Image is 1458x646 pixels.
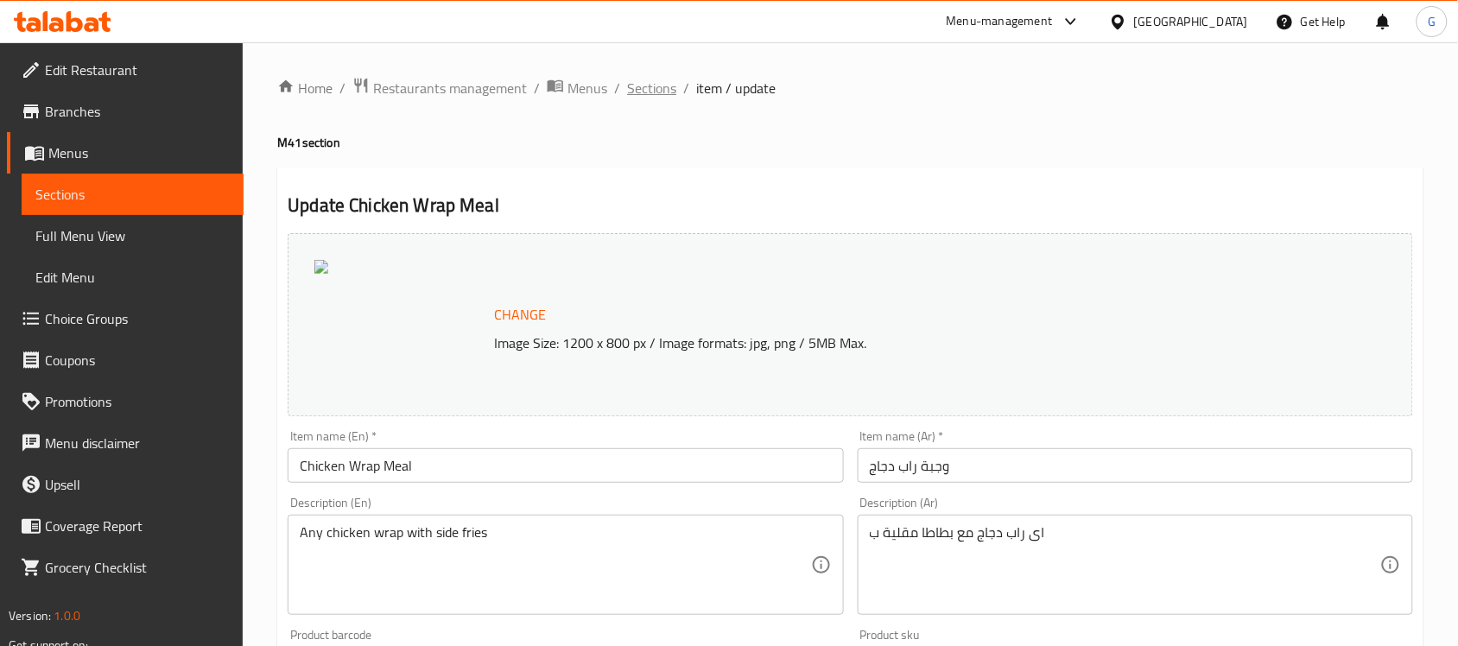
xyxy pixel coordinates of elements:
[7,422,244,464] a: Menu disclaimer
[1134,12,1248,31] div: [GEOGRAPHIC_DATA]
[534,78,540,98] li: /
[45,516,230,536] span: Coverage Report
[45,308,230,329] span: Choice Groups
[54,605,80,627] span: 1.0.0
[300,524,810,606] textarea: Any chicken wrap with side fries
[7,91,244,132] a: Branches
[7,505,244,547] a: Coverage Report
[627,78,676,98] a: Sections
[45,60,230,80] span: Edit Restaurant
[1428,12,1436,31] span: G
[487,332,1290,353] p: Image Size: 1200 x 800 px / Image formats: jpg, png / 5MB Max.
[870,524,1380,606] textarea: اى راب دجاج مع بطاطا مقلية ب
[947,11,1053,32] div: Menu-management
[22,256,244,298] a: Edit Menu
[7,132,244,174] a: Menus
[288,448,843,483] input: Enter name En
[352,77,527,99] a: Restaurants management
[487,297,553,332] button: Change
[45,391,230,412] span: Promotions
[314,260,328,274] img: 0B3D47D88F4157727AE98431E8604298
[35,225,230,246] span: Full Menu View
[22,215,244,256] a: Full Menu View
[494,302,546,327] span: Change
[7,298,244,339] a: Choice Groups
[9,605,51,627] span: Version:
[7,339,244,381] a: Coupons
[7,49,244,91] a: Edit Restaurant
[277,78,333,98] a: Home
[35,267,230,288] span: Edit Menu
[22,174,244,215] a: Sections
[277,134,1423,151] h4: M41 section
[45,433,230,453] span: Menu disclaimer
[45,350,230,370] span: Coupons
[373,78,527,98] span: Restaurants management
[567,78,607,98] span: Menus
[683,78,689,98] li: /
[614,78,620,98] li: /
[277,77,1423,99] nav: breadcrumb
[48,142,230,163] span: Menus
[7,464,244,505] a: Upsell
[547,77,607,99] a: Menus
[45,474,230,495] span: Upsell
[7,381,244,422] a: Promotions
[288,193,1413,218] h2: Update Chicken Wrap Meal
[7,547,244,588] a: Grocery Checklist
[696,78,776,98] span: item / update
[339,78,345,98] li: /
[45,101,230,122] span: Branches
[858,448,1413,483] input: Enter name Ar
[45,557,230,578] span: Grocery Checklist
[35,184,230,205] span: Sections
